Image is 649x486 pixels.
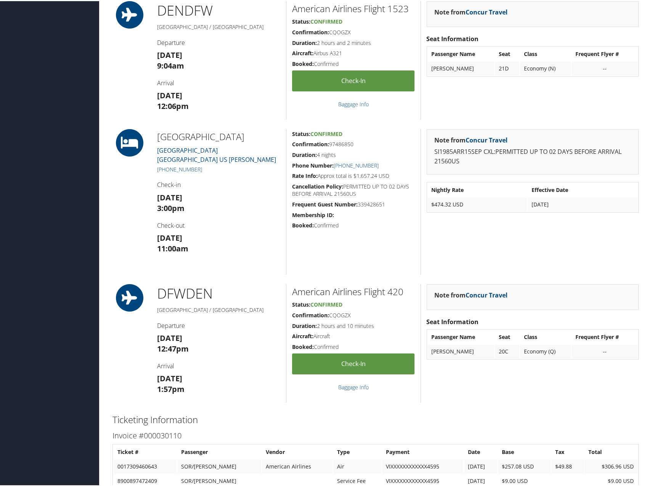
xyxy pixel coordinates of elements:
[495,46,520,60] th: Seat
[428,182,527,196] th: Nightly Rate
[292,331,415,339] h5: Aircraft
[157,283,280,302] h1: DFW DEN
[114,444,177,458] th: Ticket #
[292,321,415,329] h5: 2 hours and 10 minutes
[157,320,280,329] h4: Departure
[292,129,310,136] strong: Status:
[498,459,551,472] td: $257.08 USD
[292,182,343,189] strong: Cancellation Policy:
[427,34,479,42] strong: Seat Information
[520,329,571,343] th: Class
[112,412,639,425] h2: Ticketing Information
[435,135,508,143] strong: Note from
[551,444,584,458] th: Tax
[292,284,415,297] h2: American Airlines Flight 420
[157,78,280,86] h4: Arrival
[520,46,571,60] th: Class
[382,459,463,472] td: VIXXXXXXXXXXXX4595
[466,135,508,143] a: Concur Travel
[177,459,261,472] td: SOR/[PERSON_NAME]
[112,429,639,440] h3: Invoice #000030110
[157,232,182,242] strong: [DATE]
[157,37,280,46] h4: Departure
[310,17,342,24] span: Confirmed
[292,171,318,178] strong: Rate Info:
[292,321,317,328] strong: Duration:
[157,220,280,229] h4: Check-out
[585,459,638,472] td: $306.96 USD
[292,161,334,168] strong: Phone Number:
[177,444,261,458] th: Passenger
[520,61,571,74] td: Economy (N)
[435,290,508,298] strong: Note from
[428,46,494,60] th: Passenger Name
[495,329,520,343] th: Seat
[435,7,508,15] strong: Note from
[292,342,314,349] strong: Booked:
[114,459,177,472] td: 0017309460643
[292,150,317,157] strong: Duration:
[575,347,634,354] div: --
[292,310,415,318] h5: CQOGZX
[157,49,182,59] strong: [DATE]
[157,202,185,212] strong: 3:00pm
[157,165,202,172] a: [PHONE_NUMBER]
[262,444,333,458] th: Vendor
[464,459,497,472] td: [DATE]
[428,61,494,74] td: [PERSON_NAME]
[292,69,415,90] a: Check-in
[292,310,329,318] strong: Confirmation:
[292,331,313,339] strong: Aircraft:
[495,61,520,74] td: 21D
[292,38,415,46] h5: 2 hours and 2 minutes
[292,59,415,67] h5: Confirmed
[310,300,342,307] span: Confirmed
[157,191,182,201] strong: [DATE]
[292,139,415,147] h5: 97486850
[334,161,379,168] a: [PHONE_NUMBER]
[157,305,280,313] h5: [GEOGRAPHIC_DATA] / [GEOGRAPHIC_DATA]
[157,242,188,253] strong: 11:00am
[310,129,342,136] span: Confirmed
[292,200,415,207] h5: 339428651
[157,59,184,70] strong: 9:04am
[157,361,280,369] h4: Arrival
[292,48,415,56] h5: Airbus A321
[292,300,310,307] strong: Status:
[382,444,463,458] th: Payment
[292,200,358,207] strong: Frequent Guest Number:
[292,1,415,14] h2: American Airlines Flight 1523
[292,221,415,228] h5: Confirmed
[292,17,310,24] strong: Status:
[292,59,314,66] strong: Booked:
[292,182,415,197] h5: PERMITTED UP TO 02 DAYS BEFORE ARRIVAL 21560US
[292,38,317,45] strong: Duration:
[157,383,185,393] strong: 1:57pm
[572,46,638,60] th: Frequent Flyer #
[520,344,571,357] td: Economy (Q)
[292,139,329,147] strong: Confirmation:
[333,444,381,458] th: Type
[428,197,527,210] td: $474.32 USD
[157,145,276,163] a: [GEOGRAPHIC_DATA][GEOGRAPHIC_DATA] US [PERSON_NAME]
[292,221,314,228] strong: Booked:
[333,459,381,472] td: Air
[292,150,415,158] h5: 4 nights
[157,372,182,382] strong: [DATE]
[157,332,182,342] strong: [DATE]
[157,89,182,99] strong: [DATE]
[466,7,508,15] a: Concur Travel
[157,342,189,353] strong: 12:47pm
[292,352,415,373] a: Check-in
[528,197,638,210] td: [DATE]
[292,171,415,179] h5: Approx total is $1,657.24 USD
[498,444,551,458] th: Base
[435,146,631,165] p: SI1985ARR15SEP CXL:PERMITTED UP TO 02 DAYS BEFORE ARRIVAL 21560US
[572,329,638,343] th: Frequent Flyer #
[575,64,634,71] div: --
[157,100,189,110] strong: 12:06pm
[157,22,280,30] h5: [GEOGRAPHIC_DATA] / [GEOGRAPHIC_DATA]
[292,27,329,35] strong: Confirmation:
[292,27,415,35] h5: CQOGZX
[428,344,494,357] td: [PERSON_NAME]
